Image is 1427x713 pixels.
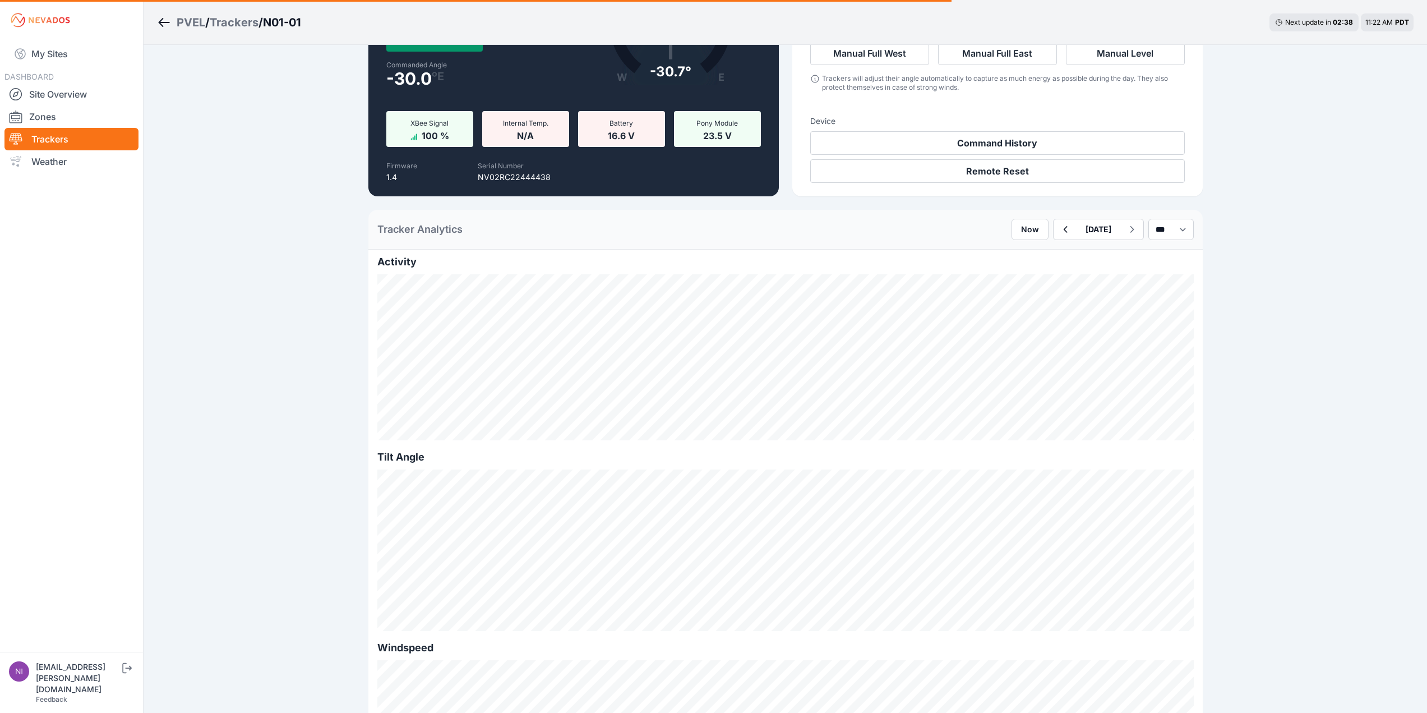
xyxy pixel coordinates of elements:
h2: Tracker Analytics [377,222,463,237]
div: Trackers will adjust their angle automatically to capture as much energy as possible during the d... [822,74,1184,92]
span: / [205,15,210,30]
button: Manual Full East [938,42,1057,65]
a: Site Overview [4,83,138,105]
div: -30.7° [650,63,691,81]
h3: N01-01 [263,15,301,30]
span: Internal Temp. [503,119,548,127]
span: PDT [1395,18,1409,26]
a: Weather [4,150,138,173]
a: Trackers [210,15,258,30]
a: My Sites [4,40,138,67]
button: Now [1012,219,1049,240]
button: Command History [810,131,1185,155]
h3: Device [810,116,1185,127]
span: / [258,15,263,30]
p: NV02RC22444438 [478,172,551,183]
label: Commanded Angle [386,61,567,70]
h2: Activity [377,254,1194,270]
nav: Breadcrumb [157,8,301,37]
a: Zones [4,105,138,128]
img: Nevados [9,11,72,29]
button: Manual Level [1066,42,1185,65]
span: DASHBOARD [4,72,54,81]
label: Serial Number [478,162,524,170]
button: [DATE] [1077,219,1120,240]
h2: Windspeed [377,640,1194,656]
span: N/A [517,128,534,141]
span: Battery [609,119,633,127]
span: XBee Signal [410,119,449,127]
a: PVEL [177,15,205,30]
span: 100 % [422,128,449,141]
div: [EMAIL_ADDRESS][PERSON_NAME][DOMAIN_NAME] [36,661,120,695]
a: Trackers [4,128,138,150]
div: 02 : 38 [1333,18,1353,27]
img: nick.fritz@nevados.solar [9,661,29,682]
span: º E [432,72,444,81]
span: 16.6 V [608,128,635,141]
span: 11:22 AM [1365,18,1393,26]
span: -30.0 [386,72,432,85]
label: Firmware [386,162,417,170]
a: Feedback [36,695,67,703]
span: Next update in [1285,18,1331,26]
h2: Tilt Angle [377,449,1194,465]
p: 1.4 [386,172,417,183]
span: 23.5 V [703,128,732,141]
span: Pony Module [696,119,738,127]
button: Manual Full West [810,42,929,65]
button: Remote Reset [810,159,1185,183]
